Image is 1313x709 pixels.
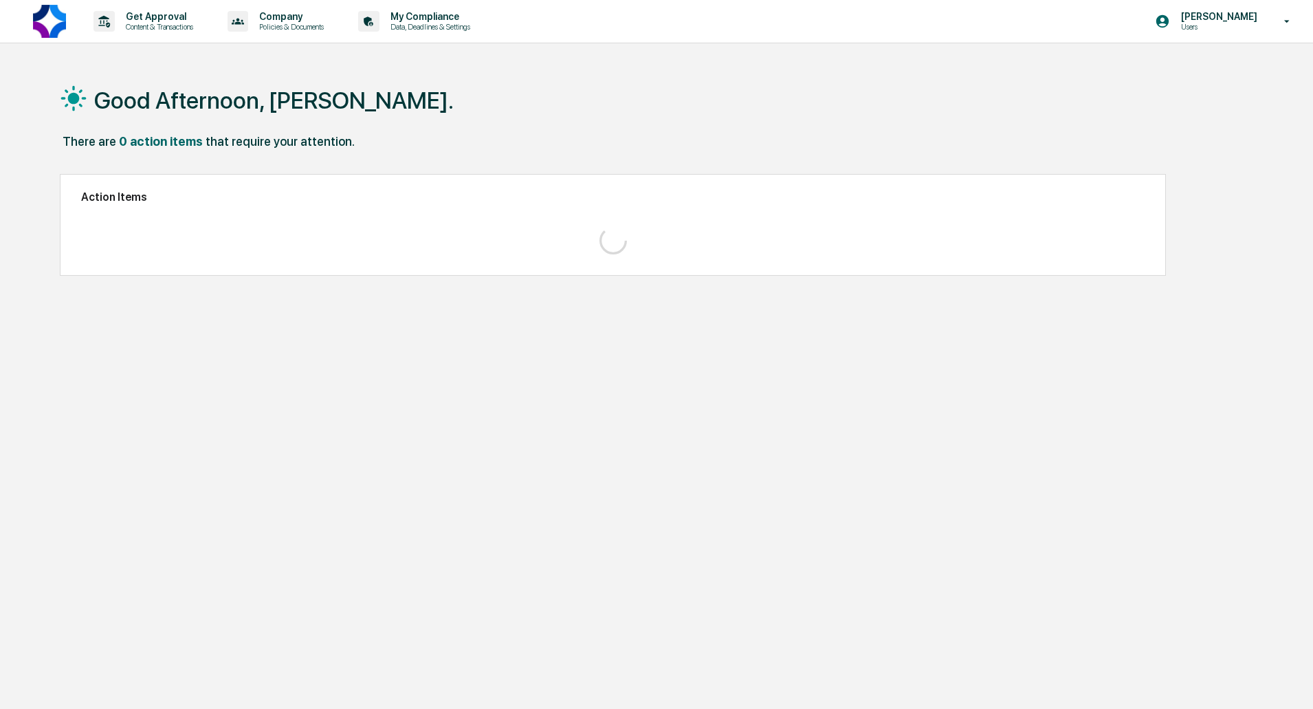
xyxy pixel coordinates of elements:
p: Data, Deadlines & Settings [379,22,477,32]
p: Policies & Documents [248,22,331,32]
div: 0 action items [119,134,203,149]
h2: Action Items [81,190,1145,204]
div: There are [63,134,116,149]
p: Company [248,11,331,22]
p: Get Approval [115,11,200,22]
p: My Compliance [379,11,477,22]
img: logo [33,5,66,38]
h1: Good Afternoon, [PERSON_NAME]. [94,87,454,114]
div: that require your attention. [206,134,355,149]
p: Content & Transactions [115,22,200,32]
p: [PERSON_NAME] [1170,11,1264,22]
p: Users [1170,22,1264,32]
